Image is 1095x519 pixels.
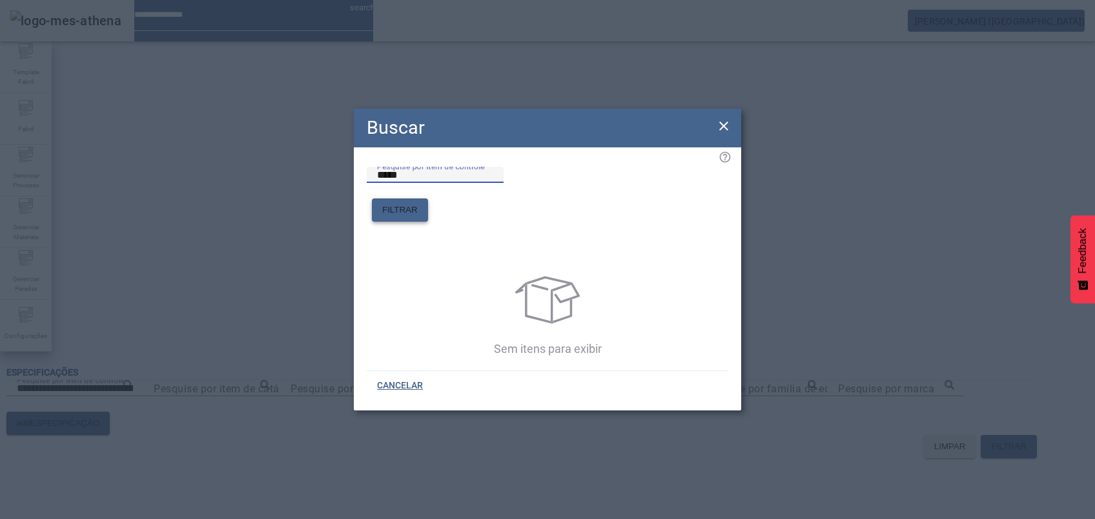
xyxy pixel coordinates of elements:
[372,198,428,222] button: FILTRAR
[382,204,418,217] span: FILTRAR
[1070,215,1095,303] button: Feedback - Mostrar pesquisa
[367,114,425,142] h2: Buscar
[370,340,725,357] p: Sem itens para exibir
[377,162,485,171] mat-label: Pesquise por item de controle
[377,379,423,392] span: CANCELAR
[1077,228,1089,273] span: Feedback
[367,374,433,397] button: CANCELAR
